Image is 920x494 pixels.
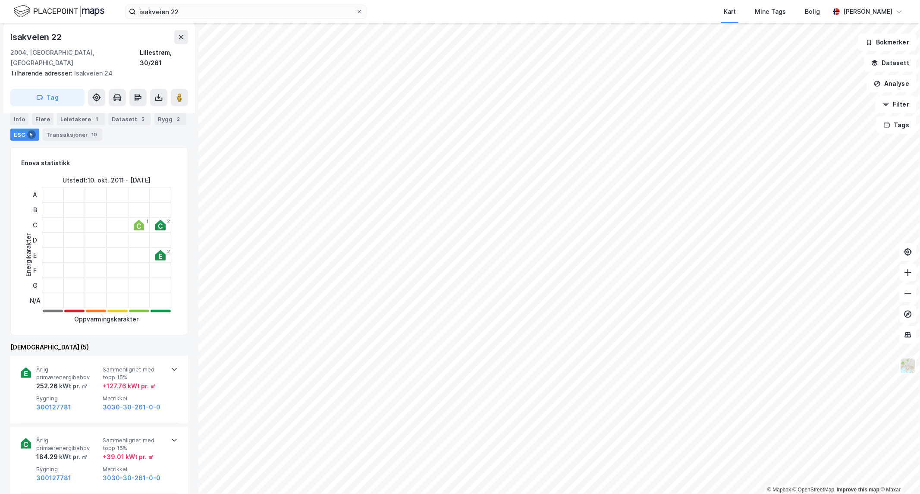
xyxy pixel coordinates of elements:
div: ESG [10,129,39,141]
div: D [30,233,41,248]
div: Kart [724,6,736,17]
div: Leietakere [57,113,105,125]
div: + 39.01 kWt pr. ㎡ [103,452,154,462]
div: Utstedt : 10. okt. 2011 - [DATE] [63,175,151,186]
a: Improve this map [837,487,879,493]
iframe: Chat Widget [877,453,920,494]
div: kWt pr. ㎡ [58,452,88,462]
div: B [30,202,41,217]
div: Transaksjoner [43,129,102,141]
button: Tag [10,89,85,106]
button: 300127781 [36,473,71,483]
button: 3030-30-261-0-0 [103,402,160,412]
div: 2 [174,115,183,123]
button: Filter [875,96,917,113]
span: Sammenlignet med topp 15% [103,366,166,381]
a: OpenStreetMap [793,487,835,493]
div: Mine Tags [755,6,786,17]
span: Bygning [36,395,99,402]
img: Z [900,358,916,374]
div: 1 [93,115,101,123]
div: Datasett [108,113,151,125]
button: 3030-30-261-0-0 [103,473,160,483]
div: + 127.76 kWt pr. ㎡ [103,381,156,391]
div: C [30,217,41,233]
button: Datasett [864,54,917,72]
div: Enova statistikk [21,158,70,168]
div: Bolig [805,6,820,17]
div: [PERSON_NAME] [843,6,892,17]
div: 5 [27,130,36,139]
div: kWt pr. ㎡ [58,381,88,391]
div: 184.29 [36,452,88,462]
span: Sammenlignet med topp 15% [103,437,166,452]
div: 2 [167,249,170,254]
span: Matrikkel [103,466,166,473]
img: logo.f888ab2527a4732fd821a326f86c7f29.svg [14,4,104,19]
button: Tags [876,116,917,134]
div: 10 [90,130,99,139]
div: G [30,278,41,293]
div: N/A [30,293,41,308]
div: Oppvarmingskarakter [75,314,139,324]
span: Årlig primærenergibehov [36,437,99,452]
span: Matrikkel [103,395,166,402]
div: Eiere [32,113,53,125]
span: Tilhørende adresser: [10,69,74,77]
button: Analyse [867,75,917,92]
div: Bygg [154,113,186,125]
div: [DEMOGRAPHIC_DATA] (5) [10,342,188,352]
button: Bokmerker [858,34,917,51]
div: 2004, [GEOGRAPHIC_DATA], [GEOGRAPHIC_DATA] [10,47,140,68]
div: 5 [139,115,148,123]
div: Isakveien 24 [10,68,181,79]
div: E [30,248,41,263]
div: F [30,263,41,278]
div: 2 [167,219,170,224]
div: Isakveien 22 [10,30,63,44]
div: 1 [146,219,148,224]
div: Info [10,113,28,125]
span: Bygning [36,466,99,473]
span: Årlig primærenergibehov [36,366,99,381]
input: Søk på adresse, matrikkel, gårdeiere, leietakere eller personer [136,5,356,18]
button: 300127781 [36,402,71,412]
div: A [30,187,41,202]
div: 252.26 [36,381,88,391]
div: Lillestrøm, 30/261 [140,47,188,68]
div: Energikarakter [23,233,34,277]
a: Mapbox [767,487,791,493]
